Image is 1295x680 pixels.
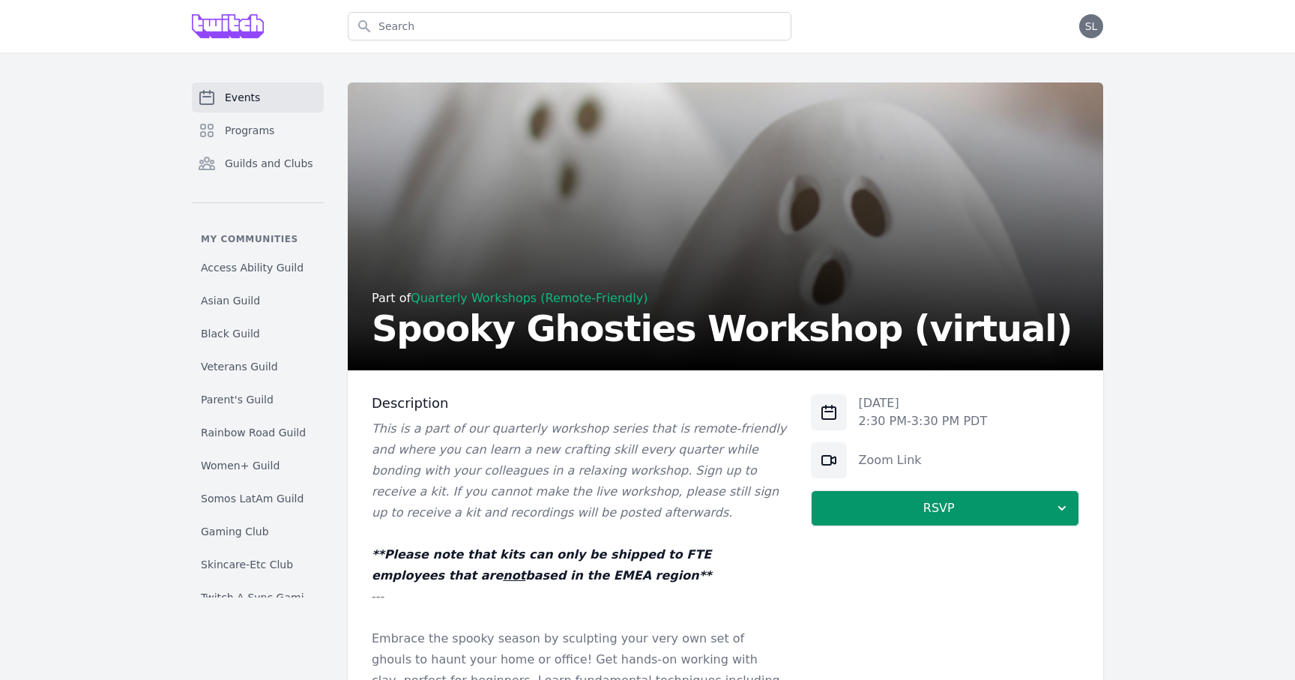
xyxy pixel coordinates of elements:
span: Programs [225,123,274,138]
p: --- [372,586,787,607]
span: Skincare-Etc Club [201,557,293,572]
a: Women+ Guild [192,452,324,479]
u: not [503,568,525,583]
a: Veterans Guild [192,353,324,380]
button: RSVP [811,490,1079,526]
span: Events [225,90,260,105]
a: Parent's Guild [192,386,324,413]
h3: Description [372,394,787,412]
em: **Please note that kits can only be shipped to FTE employees that are based in the EMEA region** [372,547,711,583]
span: Access Ability Guild [201,260,304,275]
div: Part of [372,289,1072,307]
a: Skincare-Etc Club [192,551,324,578]
a: Events [192,82,324,112]
span: SL [1085,21,1098,31]
span: RSVP [824,499,1054,517]
span: Women+ Guild [201,458,280,473]
button: SL [1079,14,1103,38]
nav: Sidebar [192,82,324,598]
a: Access Ability Guild [192,254,324,281]
a: Zoom Link [859,453,922,467]
p: 2:30 PM - 3:30 PM PDT [859,412,988,430]
a: Programs [192,115,324,145]
a: Rainbow Road Guild [192,419,324,446]
p: [DATE] [859,394,988,412]
input: Search [348,12,791,40]
em: This is a part of our quarterly workshop series that is remote-friendly and where you can learn a... [372,421,786,520]
span: Somos LatAm Guild [201,491,304,506]
a: Gaming Club [192,518,324,545]
a: Quarterly Workshops (Remote-Friendly) [411,291,647,305]
a: Somos LatAm Guild [192,485,324,512]
a: Black Guild [192,320,324,347]
span: Parent's Guild [201,392,274,407]
img: Grove [192,14,264,38]
p: My communities [192,233,324,245]
span: Veterans Guild [201,359,278,374]
a: Twitch A-Sync Gaming (TAG) Club [192,584,324,611]
span: Rainbow Road Guild [201,425,306,440]
a: Guilds and Clubs [192,148,324,178]
span: Asian Guild [201,293,260,308]
span: Twitch A-Sync Gaming (TAG) Club [201,590,315,605]
span: Guilds and Clubs [225,156,313,171]
span: Gaming Club [201,524,269,539]
span: Black Guild [201,326,260,341]
h2: Spooky Ghosties Workshop (virtual) [372,310,1072,346]
a: Asian Guild [192,287,324,314]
